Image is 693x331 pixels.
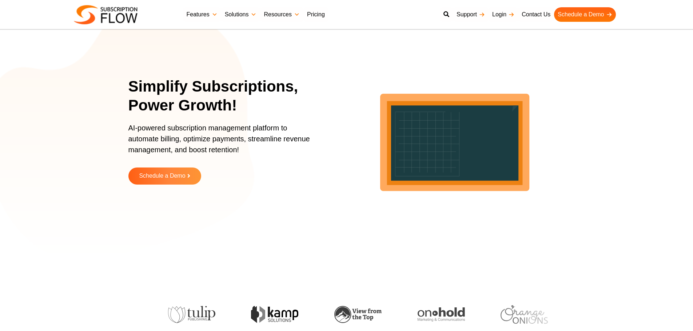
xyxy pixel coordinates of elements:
img: view-from-the-top [325,306,373,323]
a: Contact Us [518,7,554,22]
a: Resources [260,7,303,22]
img: kamp-solution [242,306,289,323]
img: Subscriptionflow [74,5,138,24]
a: Schedule a Demo [128,167,201,185]
h1: Simplify Subscriptions, Power Growth! [128,77,327,115]
img: onhold-marketing [408,307,455,322]
img: tulip-publishing [159,306,206,323]
a: Login [489,7,518,22]
a: Pricing [303,7,328,22]
a: Solutions [221,7,260,22]
img: orange-onions [491,305,539,324]
a: Schedule a Demo [554,7,616,22]
p: AI-powered subscription management platform to automate billing, optimize payments, streamline re... [128,122,318,162]
a: Support [453,7,489,22]
a: Features [183,7,221,22]
span: Schedule a Demo [139,173,185,179]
